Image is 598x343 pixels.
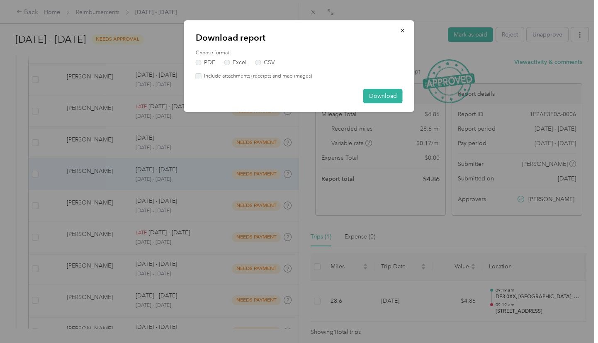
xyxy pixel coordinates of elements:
label: CSV [255,60,275,66]
label: Excel [224,60,246,66]
iframe: Everlance-gr Chat Button Frame [552,297,598,343]
label: Choose format [196,49,403,57]
p: Download report [196,32,403,44]
label: PDF [196,60,216,66]
label: Include attachments (receipts and map images) [201,73,312,80]
button: Download [363,89,403,103]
